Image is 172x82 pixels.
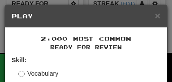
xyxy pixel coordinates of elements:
small: Ready for Review [12,43,160,51]
span: × [155,10,160,21]
h5: Play [12,12,160,21]
strong: Skill: [12,56,26,64]
input: Vocabulary [18,71,25,77]
label: Vocabulary [18,69,58,78]
span: 2,000 Most Common [41,35,131,43]
button: Close [155,11,160,20]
